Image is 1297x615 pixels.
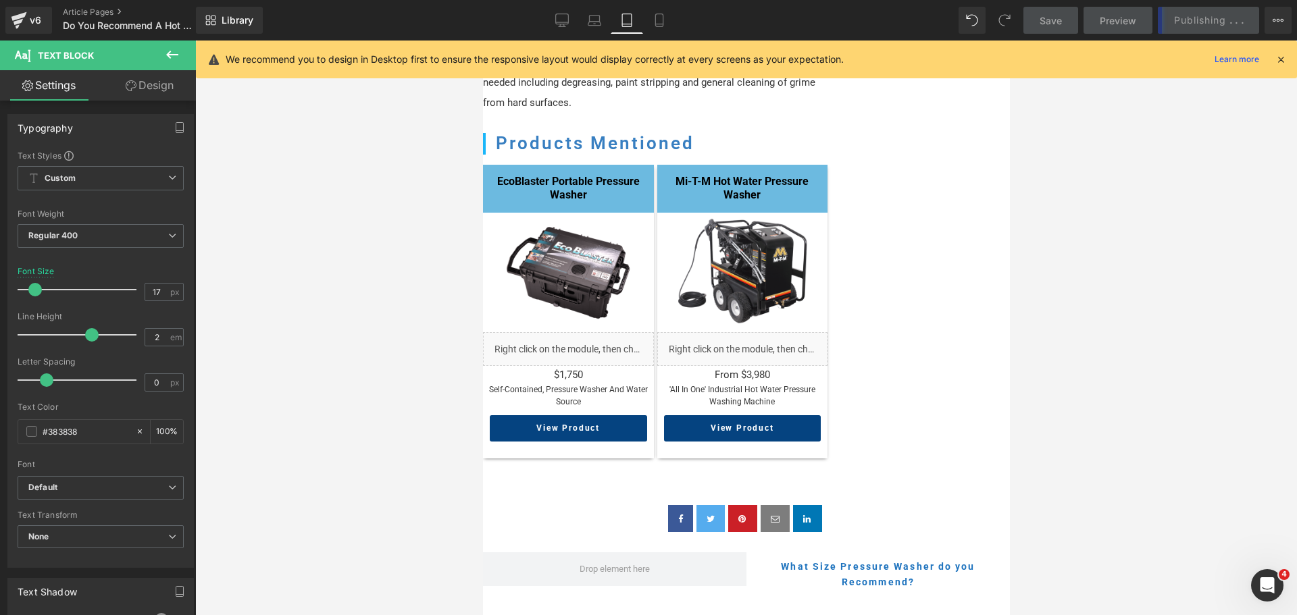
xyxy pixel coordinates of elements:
button: Undo [959,7,986,34]
div: Font Weight [18,209,184,219]
p: 'all in one' industrial Hot Water Pressure Washing machine [174,343,345,368]
h1: Products Mentioned [13,92,351,113]
span: px [170,378,182,387]
button: Redo [991,7,1018,34]
span: 4 [1279,569,1290,580]
a: Article Pages [63,7,218,18]
a: View Product [181,375,338,401]
div: Text Styles [18,150,184,161]
span: View Product [53,381,117,394]
span: Do You Recommend A Hot Water or Cold Water Pressure Washer For Graffiti Removal? [63,20,193,31]
span: Text Block [38,50,94,61]
img: bare brick stone and masonry graffiti remover [191,162,328,298]
a: Learn more [1209,51,1265,68]
p: From $3,980 [174,327,345,342]
div: Font [18,460,184,469]
b: Regular 400 [28,230,78,240]
h5: Mi-T-M Hot Water Pressure Washer [174,134,345,163]
div: Text Transform [18,510,184,520]
a: What Size Pressure Washer do you Recommend? [263,512,527,556]
a: Design [101,70,199,101]
span: View Product [228,381,291,394]
a: New Library [196,7,263,34]
span: Save [1040,14,1062,28]
p: We recommend you to design in Desktop first to ensure the responsive layout would display correct... [226,52,844,67]
a: Mobile [643,7,676,34]
a: Tablet [611,7,643,34]
input: Color [43,424,129,439]
span: px [170,288,182,296]
a: Desktop [546,7,578,34]
div: v6 [27,11,44,29]
iframe: Intercom live chat [1251,569,1283,601]
b: None [28,531,49,541]
b: Custom [45,173,76,184]
span: What Size Pressure Washer do you Recommend? [298,520,492,546]
div: % [151,420,183,444]
button: More [1265,7,1292,34]
div: Font Size [18,267,55,276]
div: Text Color [18,402,184,412]
img: transgel paint remover [17,162,153,298]
div: Typography [18,115,73,134]
a: View Product [7,375,164,401]
span: em [170,333,182,342]
div: Text Shadow [18,579,77,597]
a: Laptop [578,7,611,34]
span: Library [222,14,253,26]
span: Preview [1100,14,1136,28]
a: Preview [1084,7,1152,34]
a: v6 [5,7,52,34]
div: Letter Spacing [18,357,184,367]
i: Default [28,482,57,493]
div: Line Height [18,312,184,321]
